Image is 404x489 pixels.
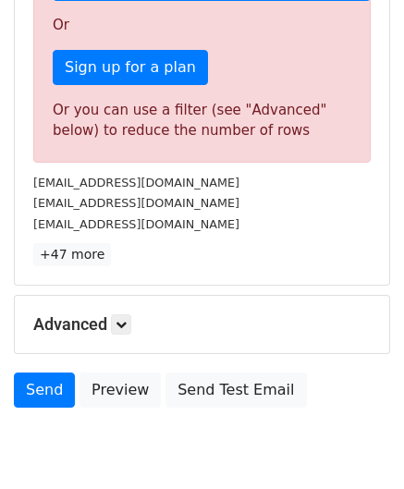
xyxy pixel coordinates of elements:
[14,373,75,408] a: Send
[33,314,371,335] h5: Advanced
[165,373,306,408] a: Send Test Email
[53,100,351,141] div: Or you can use a filter (see "Advanced" below) to reduce the number of rows
[33,176,239,189] small: [EMAIL_ADDRESS][DOMAIN_NAME]
[312,400,404,489] iframe: Chat Widget
[80,373,161,408] a: Preview
[33,196,239,210] small: [EMAIL_ADDRESS][DOMAIN_NAME]
[53,16,351,35] p: Or
[33,243,111,266] a: +47 more
[33,217,239,231] small: [EMAIL_ADDRESS][DOMAIN_NAME]
[53,50,208,85] a: Sign up for a plan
